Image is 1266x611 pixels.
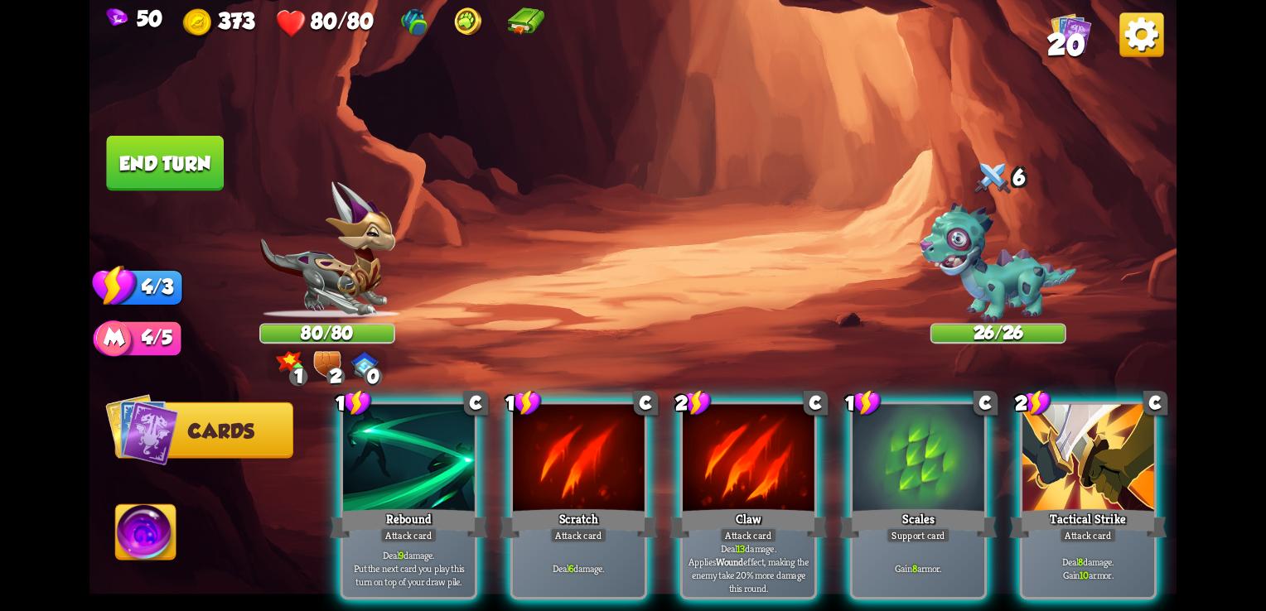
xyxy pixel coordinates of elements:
b: Wound [716,556,744,569]
div: Rebound [330,506,487,541]
div: Scales [839,506,997,541]
b: 10 [1080,568,1089,581]
div: 2 [675,389,712,416]
div: 4/3 [115,270,183,305]
span: 80/80 [311,8,374,33]
img: Bonus_Armor.png [314,351,341,378]
div: C [974,391,998,416]
div: Claw [669,506,827,541]
img: Book - Gain 1 extra stamina at the start of each turn. [506,7,545,38]
div: 2 [326,368,345,387]
img: Gold.png [183,8,214,39]
button: End turn [107,136,224,191]
img: Gym Bag - Gain 1 Bonus Damage at the start of the combat. [399,7,430,38]
div: 1 [845,389,882,416]
img: Zombie_Dragon.png [920,203,1076,324]
div: C [634,391,659,416]
div: C [464,391,489,416]
p: Deal damage. Put the next card you play this turn on top of your draw pile. [346,549,471,588]
img: Heart.png [276,8,307,39]
div: Attack card [380,527,437,543]
div: C [1143,391,1168,416]
div: Tactical Strike [1009,506,1167,541]
div: 4/5 [115,320,182,356]
img: Bonus_Damage_Icon.png [277,351,304,374]
span: 20 [1047,28,1085,61]
div: 1 [336,389,372,416]
p: Gain armor. [856,562,981,575]
div: C [804,391,829,416]
div: 0 [364,368,383,387]
p: Deal damage. [516,562,641,575]
div: 1 [289,368,308,387]
div: Gems [107,6,162,31]
img: Ability_Icon.png [116,505,176,566]
span: 373 [218,8,254,33]
img: Gem.png [107,8,128,29]
b: 13 [737,542,745,556]
div: Attack card [550,527,607,543]
img: Cards_Icon.png [1051,12,1091,53]
button: Cards [115,402,293,459]
img: ChevalierSigil.png [351,351,379,377]
img: Mana_Points.png [93,320,135,362]
div: Attack card [1060,527,1117,543]
img: Options_Button.png [1119,12,1163,56]
div: 1 [505,389,542,416]
b: 9 [399,549,403,562]
img: Stamina_Icon.png [92,264,138,308]
img: Cards_Icon.png [105,392,179,466]
div: Gold [183,8,254,39]
div: 2 [1015,389,1051,416]
span: Cards [188,420,254,442]
img: Chevalier_Dragon.png [259,181,395,318]
div: View all the cards in your deck [1051,12,1091,57]
div: 80/80 [261,325,394,343]
div: 6 [930,157,1066,201]
p: Deal damage. Gain armor. [1026,556,1151,581]
div: Attack card [720,527,777,543]
div: 26/26 [932,325,1065,343]
div: Scratch [500,506,657,541]
b: 8 [1078,556,1083,569]
b: 8 [912,562,917,575]
div: Health [276,8,374,39]
b: 6 [568,562,573,575]
p: Deal damage. Applies effect, making the enemy take 20% more damage this round. [686,542,811,594]
div: Support card [887,527,950,543]
img: Golden Paw - Enemies drop more gold. [452,7,483,38]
